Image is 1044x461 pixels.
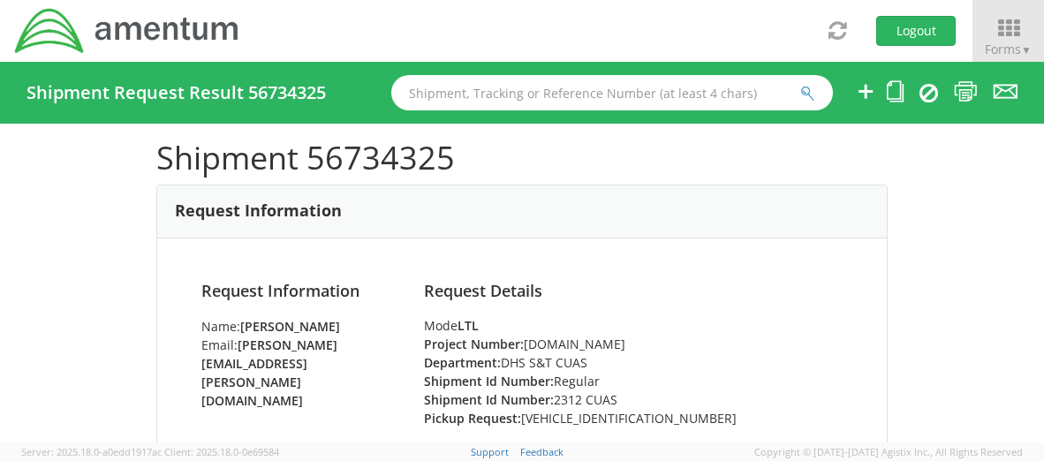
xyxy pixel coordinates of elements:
[26,83,326,102] h4: Shipment Request Result 56734325
[13,6,241,56] img: dyn-intl-logo-049831509241104b2a82.png
[985,41,1032,57] span: Forms
[876,16,956,46] button: Logout
[520,445,564,458] a: Feedback
[754,445,1023,459] span: Copyright © [DATE]-[DATE] Agistix Inc., All Rights Reserved
[156,140,887,176] h1: Shipment 56734325
[424,336,524,352] strong: Project Number:
[175,202,342,220] h3: Request Information
[424,390,843,409] li: 2312 CUAS
[424,372,843,390] li: Regular
[1021,42,1032,57] span: ▼
[424,283,843,300] h4: Request Details
[201,336,337,409] strong: [PERSON_NAME][EMAIL_ADDRESS][PERSON_NAME][DOMAIN_NAME]
[424,409,843,427] li: [VEHICLE_IDENTIFICATION_NUMBER]
[424,373,554,389] strong: Shipment Id Number:
[201,336,397,410] li: Email:
[471,445,509,458] a: Support
[201,317,397,336] li: Name:
[424,391,554,408] strong: Shipment Id Number:
[164,445,279,458] span: Client: 2025.18.0-0e69584
[424,410,521,427] strong: Pickup Request:
[458,317,479,334] strong: LTL
[424,354,501,371] strong: Department:
[424,335,843,353] li: [DOMAIN_NAME]
[424,353,843,372] li: DHS S&T CUAS
[391,75,833,110] input: Shipment, Tracking or Reference Number (at least 4 chars)
[201,283,397,300] h4: Request Information
[424,317,843,335] div: Mode
[21,445,162,458] span: Server: 2025.18.0-a0edd1917ac
[240,318,340,335] strong: [PERSON_NAME]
